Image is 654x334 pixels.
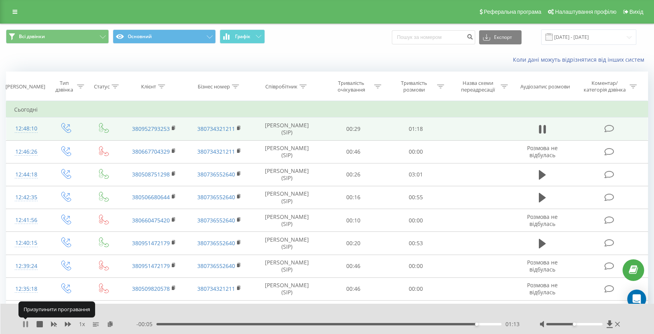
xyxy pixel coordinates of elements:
div: 12:44:18 [14,167,39,182]
a: 380667704329 [132,148,170,155]
a: 380736552640 [197,239,235,247]
td: 00:46 [322,140,384,163]
td: 00:00 [384,140,447,163]
span: Налаштування профілю [555,9,616,15]
td: 00:16 [322,186,384,209]
a: 380951472179 [132,239,170,247]
td: 01:18 [384,117,447,140]
div: Accessibility label [573,323,576,326]
td: [PERSON_NAME] (SIP) [252,255,322,277]
td: 03:01 [384,163,447,186]
div: Коментар/категорія дзвінка [582,80,628,93]
td: [PERSON_NAME] (SIP) [252,186,322,209]
button: Експорт [479,30,522,44]
div: Аудіозапис розмови [520,83,570,90]
div: [PERSON_NAME] [6,83,45,90]
a: 380660475420 [132,217,170,224]
div: 12:42:35 [14,190,39,205]
span: 1 x [79,320,85,328]
a: 380951472179 [132,262,170,270]
td: [PERSON_NAME] (SIP) [252,300,322,323]
span: Розмова не відбулась [527,144,558,159]
td: [PERSON_NAME] (SIP) [252,117,322,140]
td: 00:26 [322,163,384,186]
button: Всі дзвінки [6,29,109,44]
div: Статус [94,83,110,90]
a: 380508751298 [132,171,170,178]
a: Коли дані можуть відрізнятися вiд інших систем [513,56,648,63]
span: Реферальна програма [484,9,542,15]
div: Accessibility label [475,323,478,326]
a: 380734321211 [197,285,235,292]
div: Назва схеми переадресації [457,80,499,93]
td: Сьогодні [6,102,648,117]
div: Тривалість очікування [330,80,372,93]
div: 12:46:26 [14,144,39,160]
td: [PERSON_NAME] (SIP) [252,163,322,186]
td: [PERSON_NAME] (SIP) [252,232,322,255]
div: 12:41:56 [14,213,39,228]
td: 00:20 [322,232,384,255]
td: [PERSON_NAME] (SIP) [252,209,322,232]
div: 12:48:10 [14,121,39,136]
td: 00:46 [322,255,384,277]
span: 01:13 [505,320,520,328]
td: 00:55 [384,186,447,209]
button: Графік [220,29,265,44]
td: 00:29 [322,117,384,140]
div: Бізнес номер [198,83,230,90]
div: Тривалість розмови [393,80,435,93]
a: 380734321211 [197,148,235,155]
div: Клієнт [141,83,156,90]
span: - 00:05 [136,320,156,328]
a: 380952793253 [132,125,170,132]
div: Призупинити програвання [18,301,95,317]
span: Розмова не відбулась [527,259,558,273]
td: [PERSON_NAME] (SIP) [252,277,322,300]
button: Основний [113,29,216,44]
span: Вихід [630,9,643,15]
span: Розмова не відбулась [527,213,558,228]
td: 00:46 [322,277,384,300]
a: 380736552640 [197,193,235,201]
input: Пошук за номером [392,30,475,44]
span: Розмова не відбулась [527,281,558,296]
td: [PERSON_NAME] (SIP) [252,140,322,163]
div: Тип дзвінка [53,80,75,93]
a: 380736552640 [197,217,235,224]
span: Всі дзвінки [19,33,45,40]
a: 380734321211 [197,125,235,132]
td: 01:12 [384,300,447,323]
a: 380736552640 [197,262,235,270]
td: 00:00 [384,255,447,277]
a: 380736552640 [197,171,235,178]
span: Графік [235,34,250,39]
td: 00:53 [384,232,447,255]
div: Співробітник [265,83,298,90]
a: 380506680644 [132,193,170,201]
div: 12:39:24 [14,259,39,274]
div: Open Intercom Messenger [627,290,646,308]
div: 12:35:18 [14,281,39,297]
td: 00:00 [384,209,447,232]
a: 380509820578 [132,285,170,292]
td: 00:00 [384,277,447,300]
td: 00:42 [322,300,384,323]
div: 12:40:15 [14,235,39,251]
td: 00:10 [322,209,384,232]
